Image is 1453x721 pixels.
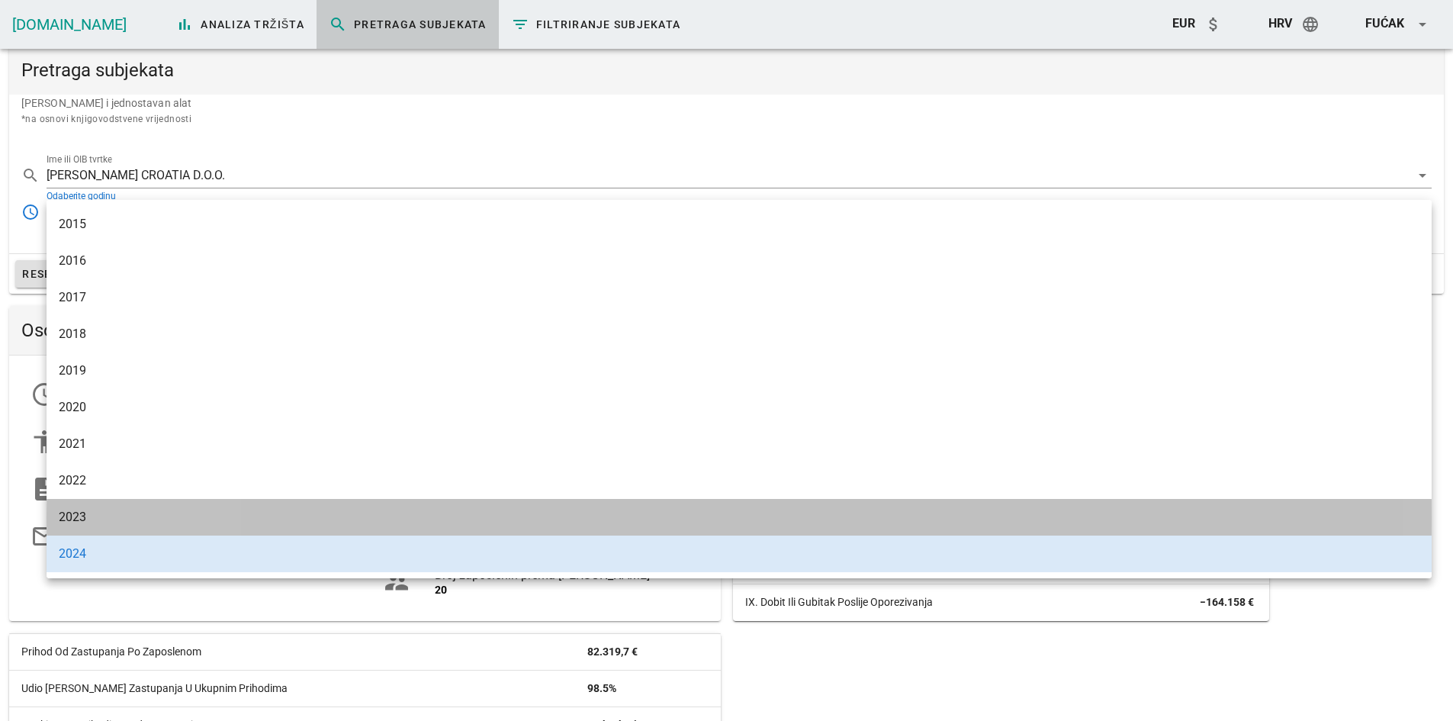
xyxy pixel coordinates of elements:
[575,671,721,707] td: 98.5%
[329,15,347,34] i: search
[1172,16,1195,31] span: EUR
[329,15,487,34] span: Pretraga subjekata
[59,290,1419,304] div: 2017
[21,265,104,283] span: Resetiraj
[47,191,116,202] label: Odaberite godinu
[1188,584,1269,621] td: −164.158 €
[31,475,58,503] i: description
[59,253,1419,268] div: 2016
[59,436,1419,451] div: 2021
[9,671,575,707] td: Udio [PERSON_NAME] zastupanja u ukupnim prihodima
[21,166,40,185] i: search
[59,473,1419,488] div: 2022
[575,634,721,671] td: 82.319,7 €
[31,428,58,455] i: accessibility
[15,260,111,288] button: Resetiraj
[511,15,529,34] i: filter_list
[21,203,40,221] i: access_time
[59,546,1419,561] div: 2024
[1204,15,1223,34] i: attach_money
[9,95,1444,139] div: [PERSON_NAME] i jednostavan alat
[59,217,1419,231] div: 2015
[1301,15,1320,34] i: language
[1413,166,1432,185] i: arrow_drop_down
[1413,15,1432,34] i: arrow_drop_down
[9,634,575,671] td: Prihod od zastupanja po zaposlenom
[59,327,1419,341] div: 2018
[47,154,112,166] label: Ime ili OIB tvrtke
[9,306,721,355] div: Osobna iskaznica
[175,15,304,34] span: Analiza tržišta
[1268,16,1292,31] span: hrv
[31,523,58,550] i: mail_outline
[31,381,58,408] i: access_time
[511,15,681,34] span: Filtriranje subjekata
[59,400,1419,414] div: 2020
[59,510,1419,524] div: 2023
[435,584,699,597] div: 20
[12,15,127,34] a: [DOMAIN_NAME]
[733,584,1188,621] td: IX. Dobit ili gubitak poslije oporezivanja
[59,363,1419,378] div: 2019
[1365,16,1404,31] span: Fućak
[47,200,1432,224] div: Odaberite godinu2024
[21,111,1432,127] div: *na osnovi knjigovodstvene vrijednosti
[175,15,194,34] i: bar_chart
[383,568,410,596] i: supervisor_account
[9,46,1444,95] div: Pretraga subjekata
